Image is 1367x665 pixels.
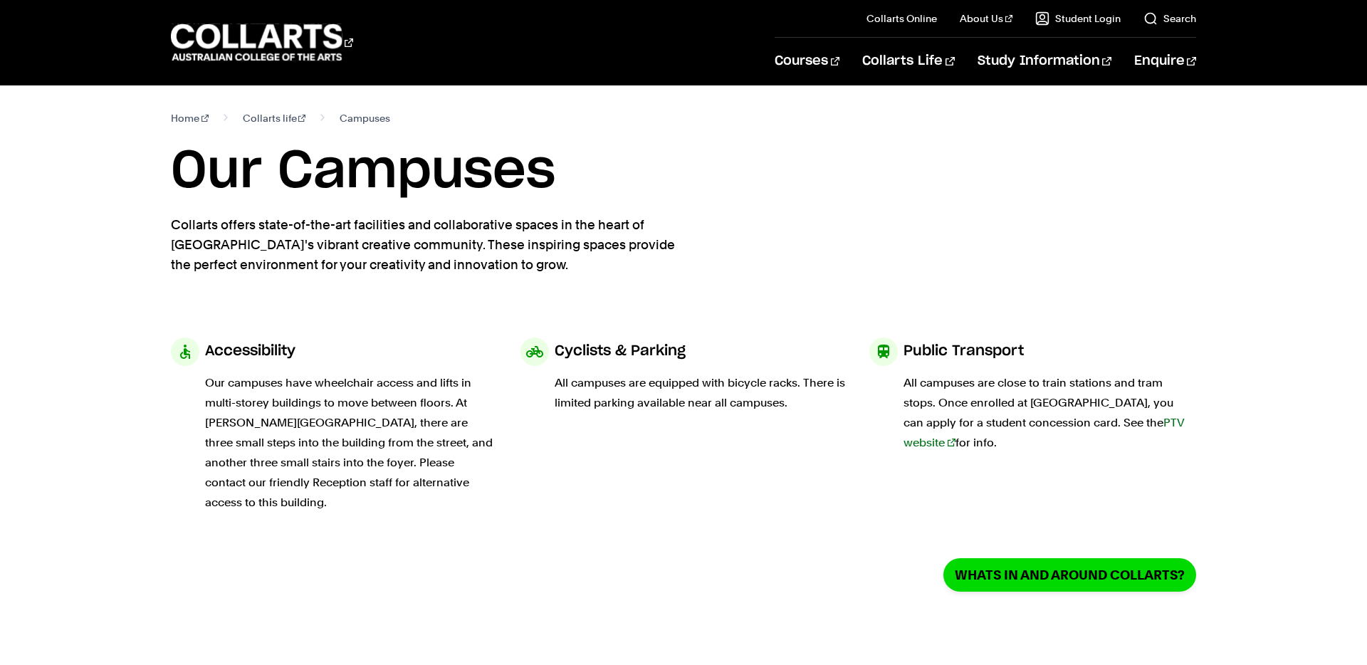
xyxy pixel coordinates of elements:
a: Search [1143,11,1196,26]
p: Our campuses have wheelchair access and lifts in multi-storey buildings to move between floors. A... [205,373,498,513]
h3: Cyclists & Parking [555,337,686,365]
h3: Public Transport [904,337,1024,365]
a: Enquire [1134,38,1196,85]
div: Go to homepage [171,22,353,63]
p: All campuses are equipped with bicycle racks. There is limited parking available near all campuses. [555,373,847,413]
span: Campuses [340,108,390,128]
h1: Our Campuses [171,140,1196,204]
a: Collarts Online [866,11,937,26]
a: Collarts life [243,108,306,128]
a: Student Login [1035,11,1121,26]
a: About Us [960,11,1012,26]
a: Study Information [978,38,1111,85]
a: Home [171,108,209,128]
a: Whats in and around Collarts? [943,558,1196,592]
p: All campuses are close to train stations and tram stops. Once enrolled at [GEOGRAPHIC_DATA], you ... [904,373,1196,453]
p: Collarts offers state-of-the-art facilities and collaborative spaces in the heart of [GEOGRAPHIC_... [171,215,691,275]
a: Courses [775,38,839,85]
h3: Accessibility [205,337,295,365]
a: Collarts Life [862,38,954,85]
